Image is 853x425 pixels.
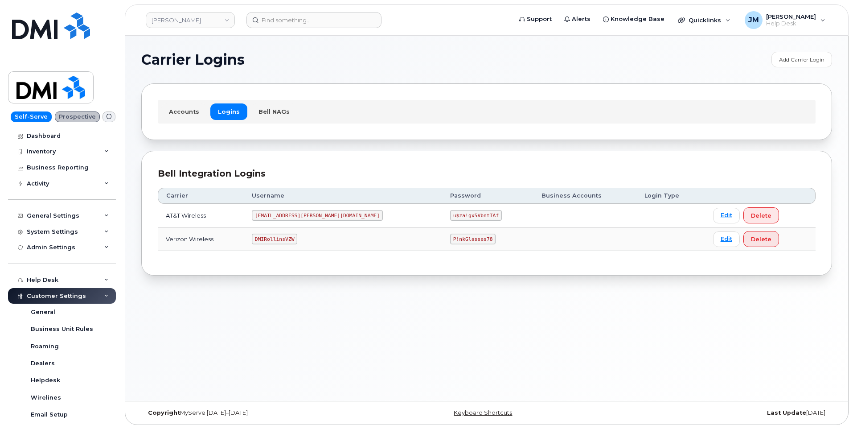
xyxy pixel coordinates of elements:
[141,409,372,417] div: MyServe [DATE]–[DATE]
[767,409,806,416] strong: Last Update
[148,409,180,416] strong: Copyright
[450,210,502,221] code: u$za!gx5VbntTAf
[533,188,636,204] th: Business Accounts
[252,234,297,244] code: DMIRollinsVZW
[158,204,244,227] td: AT&T Wireless
[161,103,207,120] a: Accounts
[442,188,533,204] th: Password
[158,188,244,204] th: Carrier
[751,211,771,220] span: Delete
[454,409,512,416] a: Keyboard Shortcuts
[244,188,442,204] th: Username
[252,210,383,221] code: [EMAIL_ADDRESS][PERSON_NAME][DOMAIN_NAME]
[158,227,244,251] td: Verizon Wireless
[636,188,705,204] th: Login Type
[141,53,245,66] span: Carrier Logins
[713,231,740,247] a: Edit
[713,208,740,223] a: Edit
[158,167,816,180] div: Bell Integration Logins
[210,103,247,120] a: Logins
[602,409,832,417] div: [DATE]
[450,234,496,244] code: P!nkGlasses78
[743,207,779,223] button: Delete
[771,52,832,67] a: Add Carrier Login
[751,235,771,243] span: Delete
[251,103,297,120] a: Bell NAGs
[743,231,779,247] button: Delete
